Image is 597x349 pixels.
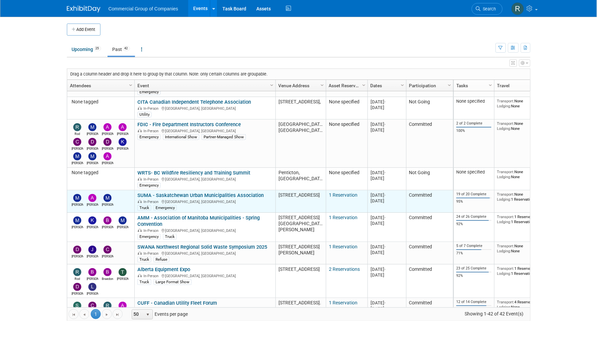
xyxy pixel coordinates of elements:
div: None None [497,169,545,179]
div: Truck [137,279,151,285]
span: Column Settings [447,83,452,88]
a: 2 Reservations [329,266,360,272]
a: WRTS- BC Wildfire Resiliency and Training Summit [137,170,250,176]
div: None None [497,99,545,108]
td: [STREET_ADDRESS][PERSON_NAME] [275,242,326,264]
div: [DATE] [371,250,403,255]
img: Darren Daviduck [88,138,96,146]
a: CITA Canadian Independent Telephone Association [137,99,251,105]
div: Braden Coran [102,225,114,230]
td: [STREET_ADDRESS] [275,264,326,298]
div: [DATE] [371,99,403,105]
div: [GEOGRAPHIC_DATA], [GEOGRAPHIC_DATA] [137,199,272,204]
img: Rod Leland [73,123,81,131]
div: None 1 Reservation [497,192,545,202]
img: Braedon Humphrey [103,268,112,276]
span: Commercial Group of Companies [109,6,178,11]
div: Adrian Butcher [102,160,114,165]
span: Lodging: [497,104,511,108]
a: CUFF - Canadian Utility Fleet Forum [137,300,217,306]
div: Truck [137,257,151,262]
span: Transport: [497,244,514,248]
span: In-Person [143,229,161,233]
span: Transport: [497,192,514,197]
div: Rod Leland [72,131,83,136]
div: Braedon Humphrey [102,276,114,281]
a: AMM - Association of Manitoba Municipalities - Spring Convention [137,215,260,227]
div: [DATE] [371,306,403,311]
div: Utility [137,112,152,117]
span: In-Person [143,200,161,204]
span: - [384,170,386,175]
img: Adam Dingman [103,123,112,131]
div: Jason Fast [87,254,98,259]
img: Braden Coran [103,216,112,225]
img: In-Person Event [138,129,142,132]
img: David West [73,246,81,254]
div: Rod Leland [72,276,83,281]
span: - [384,267,386,272]
div: 12 of 14 Complete [456,300,492,304]
td: Committed [406,242,453,264]
span: Transport: [497,99,514,103]
img: In-Person Event [138,106,142,110]
td: [STREET_ADDRESS], [275,97,326,119]
span: Go to the next page [104,312,110,317]
div: Mike Feduniw [102,202,114,207]
img: Liam England [88,283,96,291]
span: Column Settings [488,83,493,88]
div: [DATE] [371,300,403,306]
div: None specified [456,169,492,175]
div: Drag a column header and drop it here to group by that column. Note: only certain columns are gro... [67,69,530,80]
span: Go to the previous page [82,312,87,317]
div: 92% [456,222,492,227]
a: Tasks [457,80,490,91]
img: In-Person Event [138,274,142,277]
span: Column Settings [269,83,274,88]
span: Showing 1-42 of 42 Event(s) [459,309,530,318]
img: Dan Bogart [73,283,81,291]
div: Refuse [154,257,169,262]
div: [GEOGRAPHIC_DATA], [GEOGRAPHIC_DATA] [137,105,272,111]
a: Attendees [70,80,130,91]
img: Derek MacDonald [103,138,112,146]
div: Ashley Carmody [87,202,98,207]
img: Mitch Mesenchuk [73,194,81,202]
span: Column Settings [319,83,325,88]
img: Kris Kaminski [88,216,96,225]
a: Column Settings [318,80,326,90]
div: Kelly Mayhew [117,146,129,151]
div: [DATE] [371,244,403,250]
img: Cole Mattern [103,246,112,254]
a: Column Settings [446,80,453,90]
img: Kelly Mayhew [119,138,127,146]
a: Participation [409,80,449,91]
div: Partner-Managed Show [202,134,246,140]
span: - [384,300,386,305]
a: FDIC - Fire Department Instructors Conference [137,121,241,128]
div: None specified [456,99,492,104]
div: 71% [456,251,492,256]
td: [STREET_ADDRESS][GEOGRAPHIC_DATA][PERSON_NAME] [275,213,326,242]
div: [DATE] [371,272,403,278]
div: [DATE] [371,176,403,181]
div: Alexander Cafovski [117,131,129,136]
td: Committed [406,119,453,168]
button: Add Event [67,23,100,36]
img: Mike Feduniw [103,194,112,202]
div: [DATE] [371,127,403,133]
div: 19 of 20 Complete [456,192,492,197]
span: Go to the last page [115,312,120,317]
div: Large Format Show [154,279,191,285]
td: Not Going [406,168,453,190]
span: In-Person [143,129,161,133]
span: Lodging: [497,249,511,253]
span: Column Settings [400,83,405,88]
span: Go to the first page [71,312,76,317]
a: 1 Reservation [329,244,357,249]
img: In-Person Event [138,229,142,232]
span: 50 [132,310,143,319]
span: - [384,193,386,198]
div: David West [72,254,83,259]
div: Mike Feduniw [72,160,83,165]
